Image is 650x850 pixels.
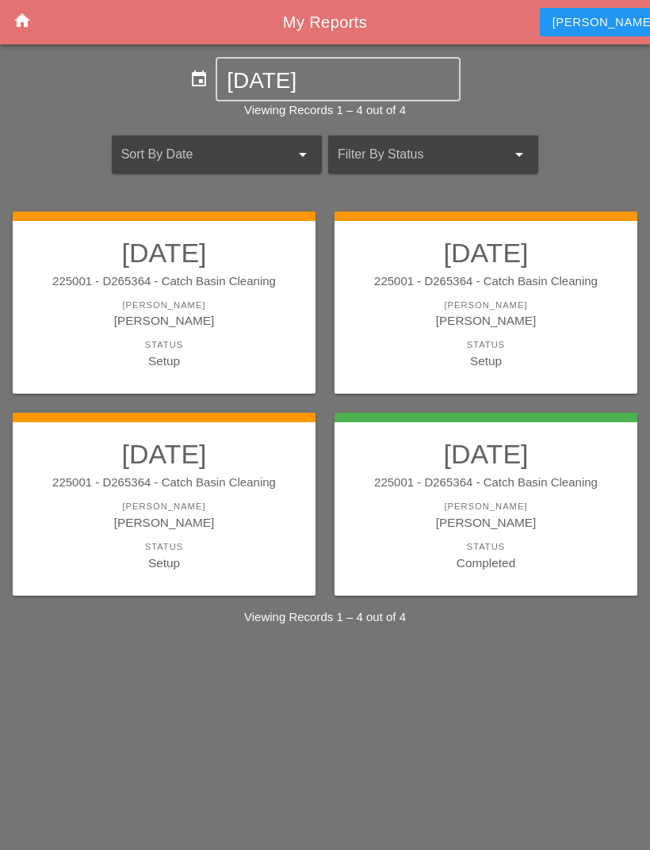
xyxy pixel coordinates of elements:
[350,540,621,554] div: Status
[283,13,367,31] span: My Reports
[350,500,621,513] div: [PERSON_NAME]
[29,338,300,352] div: Status
[350,299,621,312] div: [PERSON_NAME]
[29,513,300,532] div: [PERSON_NAME]
[350,438,621,571] a: [DATE]225001 - D265364 - Catch Basin Cleaning[PERSON_NAME][PERSON_NAME]StatusCompleted
[29,540,300,554] div: Status
[350,273,621,291] div: 225001 - D265364 - Catch Basin Cleaning
[29,311,300,330] div: [PERSON_NAME]
[29,474,300,492] div: 225001 - D265364 - Catch Basin Cleaning
[29,554,300,572] div: Setup
[29,352,300,370] div: Setup
[29,438,300,470] h2: [DATE]
[29,273,300,291] div: 225001 - D265364 - Catch Basin Cleaning
[189,70,208,89] i: event
[293,145,312,164] i: arrow_drop_down
[29,299,300,312] div: [PERSON_NAME]
[29,237,300,370] a: [DATE]225001 - D265364 - Catch Basin Cleaning[PERSON_NAME][PERSON_NAME]StatusSetup
[350,338,621,352] div: Status
[350,237,621,269] h2: [DATE]
[510,145,529,164] i: arrow_drop_down
[13,11,32,30] i: home
[29,438,300,571] a: [DATE]225001 - D265364 - Catch Basin Cleaning[PERSON_NAME][PERSON_NAME]StatusSetup
[350,237,621,370] a: [DATE]225001 - D265364 - Catch Basin Cleaning[PERSON_NAME][PERSON_NAME]StatusSetup
[350,438,621,470] h2: [DATE]
[227,68,449,93] input: Select Date
[350,311,621,330] div: [PERSON_NAME]
[350,352,621,370] div: Setup
[350,513,621,532] div: [PERSON_NAME]
[350,474,621,492] div: 225001 - D265364 - Catch Basin Cleaning
[29,237,300,269] h2: [DATE]
[29,500,300,513] div: [PERSON_NAME]
[350,554,621,572] div: Completed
